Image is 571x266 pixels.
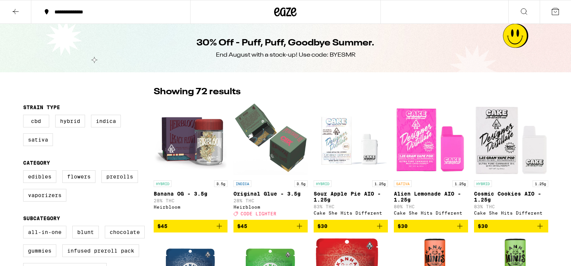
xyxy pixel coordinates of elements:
span: $30 [478,223,488,229]
div: Cake She Hits Different [474,210,548,215]
legend: Strain Type [23,104,60,110]
legend: Category [23,160,50,166]
div: Cake She Hits Different [314,210,388,215]
p: 1.25g [533,180,548,187]
p: SATIVA [394,180,412,187]
p: 1.25g [452,180,468,187]
p: Alien Lemonade AIO - 1.25g [394,191,468,203]
img: Cake She Hits Different - Alien Lemonade AIO - 1.25g [394,102,468,177]
p: 3.5g [294,180,308,187]
h1: 30% Off - Puff, Puff, Goodbye Summer. [197,37,374,50]
a: Open page for Cosmic Cookies AIO - 1.25g from Cake She Hits Different [474,102,548,220]
label: Chocolate [105,226,145,238]
p: INDICA [233,180,251,187]
iframe: Opens a widget where you can find more information [523,244,564,262]
p: 1.25g [372,180,388,187]
img: Cake She Hits Different - Cosmic Cookies AIO - 1.25g [474,102,548,177]
span: CODE LIGHTER [241,211,276,216]
a: Open page for Sour Apple Pie AIO - 1.25g from Cake She Hits Different [314,102,388,220]
label: Flowers [62,170,95,183]
label: CBD [23,115,49,127]
p: HYBRID [314,180,332,187]
button: Add to bag [394,220,468,232]
label: Hybrid [55,115,85,127]
span: $45 [237,223,247,229]
p: Banana OG - 3.5g [154,191,228,197]
label: Vaporizers [23,189,66,202]
div: Heirbloom [233,205,308,209]
p: Sour Apple Pie AIO - 1.25g [314,191,388,203]
img: Cake She Hits Different - Sour Apple Pie AIO - 1.25g [314,102,388,177]
button: Add to bag [474,220,548,232]
img: Heirbloom - Banana OG - 3.5g [154,102,228,177]
a: Open page for Original Glue - 3.5g from Heirbloom [233,102,308,220]
label: Infused Preroll Pack [62,244,139,257]
p: 28% THC [233,198,308,203]
p: 83% THC [474,204,548,209]
p: Showing 72 results [154,86,241,98]
span: $30 [398,223,408,229]
button: Add to bag [154,220,228,232]
a: Open page for Alien Lemonade AIO - 1.25g from Cake She Hits Different [394,102,468,220]
button: Add to bag [314,220,388,232]
span: $30 [317,223,327,229]
label: Blunt [72,226,99,238]
label: Edibles [23,170,56,183]
p: HYBRID [474,180,492,187]
p: Cosmic Cookies AIO - 1.25g [474,191,548,203]
span: $45 [157,223,167,229]
p: 83% THC [314,204,388,209]
legend: Subcategory [23,215,60,221]
p: Original Glue - 3.5g [233,191,308,197]
div: Heirbloom [154,205,228,209]
label: Sativa [23,133,53,146]
label: Gummies [23,244,56,257]
p: 3.5g [214,180,228,187]
label: Prerolls [101,170,138,183]
p: 80% THC [394,204,468,209]
button: Add to bag [233,220,308,232]
p: 28% THC [154,198,228,203]
div: Cake She Hits Different [394,210,468,215]
p: HYBRID [154,180,172,187]
a: Open page for Banana OG - 3.5g from Heirbloom [154,102,228,220]
label: Indica [91,115,121,127]
div: End August with a stock-up! Use code: BYESMR [216,51,355,59]
label: All-In-One [23,226,66,238]
img: Heirbloom - Original Glue - 3.5g [233,102,308,177]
